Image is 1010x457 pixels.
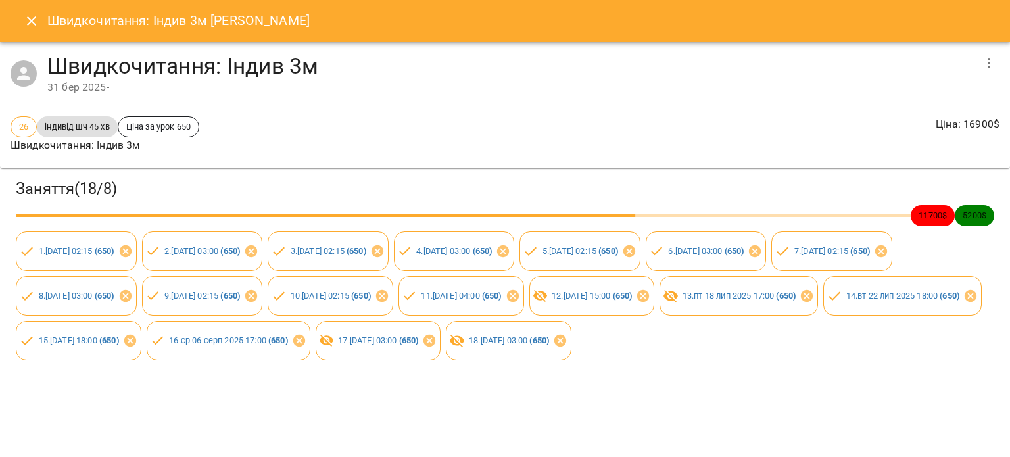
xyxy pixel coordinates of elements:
div: 13.пт 18 лип 2025 17:00 (650) [660,276,818,316]
a: 18.[DATE] 03:00 (650) [469,335,549,345]
a: 1.[DATE] 02:15 (650) [39,246,114,256]
div: 7.[DATE] 02:15 (650) [771,231,892,271]
div: 11.[DATE] 04:00 (650) [398,276,524,316]
a: 11.[DATE] 04:00 (650) [421,291,501,301]
b: ( 650 ) [95,291,114,301]
div: 6.[DATE] 03:00 (650) [646,231,767,271]
div: 14.вт 22 лип 2025 18:00 (650) [823,276,982,316]
b: ( 650 ) [347,246,366,256]
b: ( 650 ) [220,246,240,256]
a: 14.вт 22 лип 2025 18:00 (650) [846,291,959,301]
p: Ціна : 16900 $ [936,116,999,132]
div: 17.[DATE] 03:00 (650) [316,321,441,360]
b: ( 650 ) [613,291,633,301]
div: 2.[DATE] 03:00 (650) [142,231,263,271]
a: 5.[DATE] 02:15 (650) [542,246,618,256]
div: 4.[DATE] 03:00 (650) [394,231,515,271]
a: 16.ср 06 серп 2025 17:00 (650) [169,335,287,345]
b: ( 650 ) [725,246,744,256]
b: ( 650 ) [482,291,502,301]
b: ( 650 ) [776,291,796,301]
b: ( 650 ) [473,246,493,256]
b: ( 650 ) [99,335,119,345]
b: ( 650 ) [529,335,549,345]
a: 9.[DATE] 02:15 (650) [164,291,240,301]
span: індивід шч 45 хв [37,120,117,133]
div: 5.[DATE] 02:15 (650) [519,231,640,271]
h4: Швидкочитання: Індив 3м [47,53,973,80]
b: ( 650 ) [95,246,114,256]
a: 7.[DATE] 02:15 (650) [794,246,870,256]
span: Ціна за урок 650 [118,120,199,133]
div: 16.ср 06 серп 2025 17:00 (650) [147,321,310,360]
a: 15.[DATE] 18:00 (650) [39,335,119,345]
div: 3.[DATE] 02:15 (650) [268,231,389,271]
h3: Заняття ( 18 / 8 ) [16,179,994,199]
div: 12.[DATE] 15:00 (650) [529,276,655,316]
a: 12.[DATE] 15:00 (650) [552,291,632,301]
div: 1.[DATE] 02:15 (650) [16,231,137,271]
span: 11700 $ [911,209,955,222]
h6: Швидкочитання: Індив 3м [PERSON_NAME] [47,11,310,31]
b: ( 650 ) [399,335,419,345]
a: 4.[DATE] 03:00 (650) [416,246,492,256]
a: 17.[DATE] 03:00 (650) [338,335,418,345]
b: ( 650 ) [598,246,618,256]
span: 5200 $ [955,209,994,222]
div: 18.[DATE] 03:00 (650) [446,321,571,360]
a: 10.[DATE] 02:15 (650) [291,291,371,301]
b: ( 650 ) [220,291,240,301]
div: 9.[DATE] 02:15 (650) [142,276,263,316]
span: 26 [11,120,36,133]
a: 8.[DATE] 03:00 (650) [39,291,114,301]
b: ( 650 ) [850,246,870,256]
a: 3.[DATE] 02:15 (650) [291,246,366,256]
div: 31 бер 2025 - [47,80,973,95]
a: 6.[DATE] 03:00 (650) [668,246,744,256]
b: ( 650 ) [940,291,959,301]
p: Швидкочитання: Індив 3м [11,137,199,153]
div: 15.[DATE] 18:00 (650) [16,321,141,360]
a: 2.[DATE] 03:00 (650) [164,246,240,256]
a: 13.пт 18 лип 2025 17:00 (650) [683,291,796,301]
b: ( 650 ) [351,291,371,301]
div: 8.[DATE] 03:00 (650) [16,276,137,316]
b: ( 650 ) [268,335,288,345]
div: 10.[DATE] 02:15 (650) [268,276,393,316]
button: Close [16,5,47,37]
